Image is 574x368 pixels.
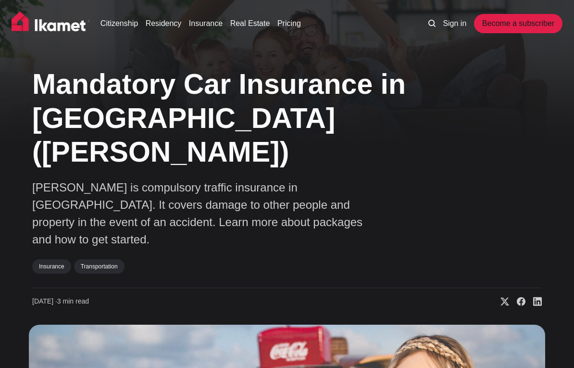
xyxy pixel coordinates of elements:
[189,18,223,29] a: Insurance
[74,259,125,274] a: Transportation
[525,297,542,306] a: Share on Linkedin
[100,18,138,29] a: Citizenship
[509,297,525,306] a: Share on Facebook
[32,297,57,305] span: [DATE] ∙
[474,14,562,33] a: Become a subscriber
[277,18,301,29] a: Pricing
[32,67,417,169] h1: Mandatory Car Insurance in [GEOGRAPHIC_DATA] ([PERSON_NAME])
[146,18,182,29] a: Residency
[230,18,270,29] a: Real Estate
[32,259,71,274] a: Insurance
[32,297,89,306] time: 3 min read
[443,18,466,29] a: Sign in
[493,297,509,306] a: Share on X
[12,12,90,36] img: Ikamet home
[32,179,369,248] p: [PERSON_NAME] is compulsory traffic insurance in [GEOGRAPHIC_DATA]. It covers damage to other peo...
